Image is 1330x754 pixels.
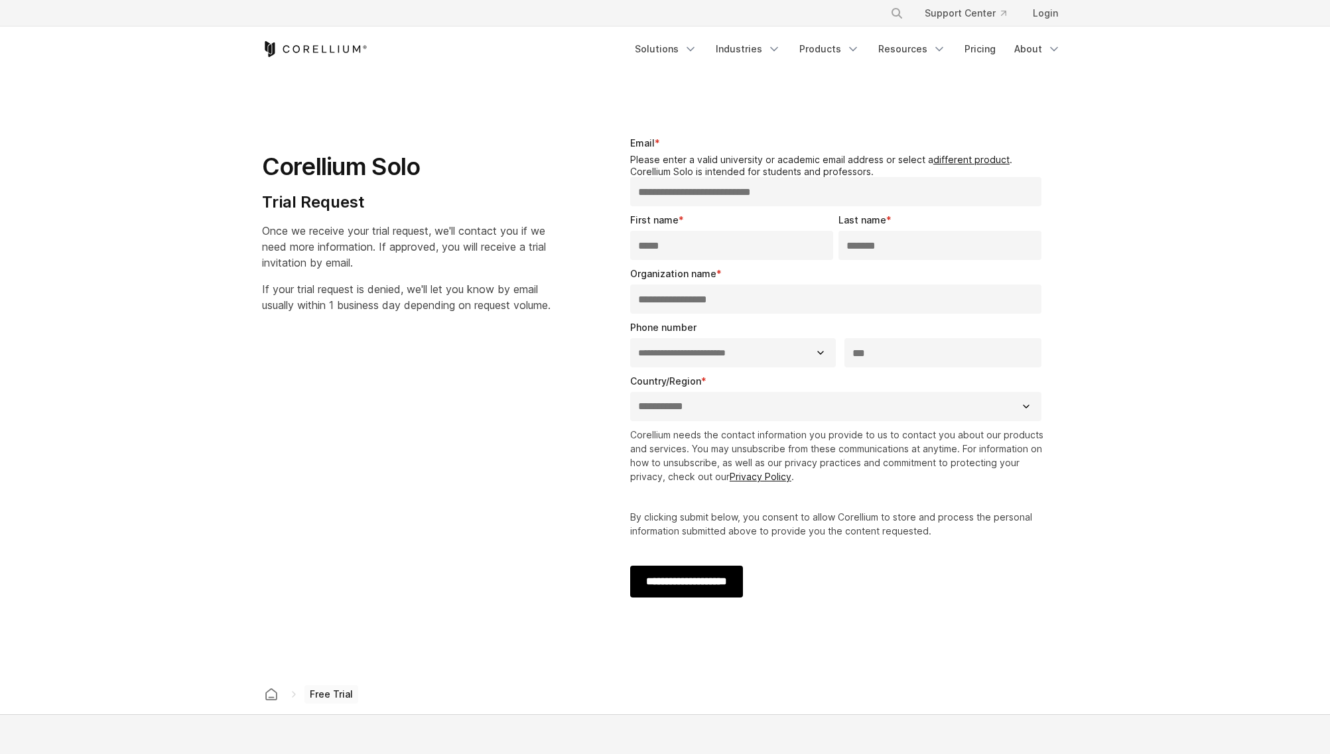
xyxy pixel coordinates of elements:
legend: Please enter a valid university or academic email address or select a . Corellium Solo is intende... [630,154,1047,177]
p: Corellium needs the contact information you provide to us to contact you about our products and s... [630,428,1047,483]
a: Corellium home [259,685,283,704]
span: Last name [838,214,886,225]
span: Phone number [630,322,697,333]
p: By clicking submit below, you consent to allow Corellium to store and process the personal inform... [630,510,1047,538]
a: Corellium Home [262,41,367,57]
span: First name [630,214,679,225]
a: Pricing [957,37,1004,61]
a: Privacy Policy [730,471,791,482]
a: Resources [870,37,954,61]
button: Search [885,1,909,25]
h4: Trial Request [262,192,551,212]
a: About [1006,37,1069,61]
span: Once we receive your trial request, we'll contact you if we need more information. If approved, y... [262,224,546,269]
span: Country/Region [630,375,701,387]
div: Navigation Menu [874,1,1069,25]
div: Navigation Menu [627,37,1069,61]
span: Organization name [630,268,716,279]
a: Products [791,37,868,61]
span: Email [630,137,655,149]
a: different product [933,154,1010,165]
a: Support Center [914,1,1017,25]
span: If your trial request is denied, we'll let you know by email usually within 1 business day depend... [262,283,551,312]
span: Free Trial [304,685,358,704]
a: Industries [708,37,789,61]
a: Login [1022,1,1069,25]
h1: Corellium Solo [262,152,551,182]
a: Solutions [627,37,705,61]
